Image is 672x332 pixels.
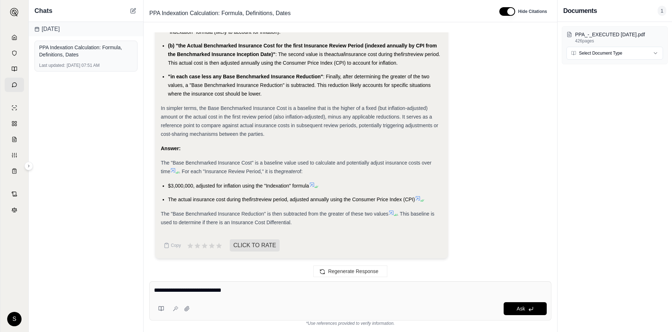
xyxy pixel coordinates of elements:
[168,74,323,79] span: "in each case less any Base Benchmarked Insurance Reduction"
[575,31,663,38] p: PPA_-_EXECUTED Jan 8 2014.pdf
[5,187,24,201] a: Contract Analysis
[401,51,409,57] span: first
[168,43,437,57] span: (b) "the Actual Benchmarked Insurance Cost for the first Insurance Review Period (indexed annuall...
[275,51,331,57] span: : The second value is the
[24,162,33,170] button: Expand sidebar
[171,243,181,248] span: Copy
[146,8,294,19] span: PPA Indexation Calculation: Formula, Definitions, Dates
[39,63,133,68] div: [DATE] 07:51 AM
[161,160,431,174] span: The "Base Benchmarked Insurance Cost" is a baseline value used to calculate and potentially adjus...
[39,44,133,58] div: PPA Indexation Calculation: Formula, Definitions, Dates
[129,6,137,15] button: New Chat
[281,169,297,174] em: greater
[168,74,431,97] span: : Finally, after determining the greater of the two values, a "Base Benchmarked Insurance Reducti...
[517,306,525,312] span: Ask
[5,203,24,217] a: Legal Search Engine
[161,105,438,137] span: In simpler terms, the Base Benchmarked Insurance Cost is a baseline that is the higher of a fixed...
[504,302,547,315] button: Ask
[5,46,24,60] a: Documents Vault
[5,116,24,131] a: Policy Comparisons
[161,146,181,151] strong: Answer:
[331,51,345,57] span: actual
[168,197,249,202] span: The actual insurance cost during the
[179,169,281,174] span: . For each "Insurance Review Period," it is the
[257,197,415,202] span: review period, adjusted annually using the Consumer Price Index (CPI)
[658,6,666,16] span: 1
[563,6,597,16] h3: Documents
[249,197,257,202] span: first
[518,9,547,14] span: Hide Citations
[39,63,65,68] span: Last updated:
[10,8,19,17] img: Expand sidebar
[7,5,22,19] button: Expand sidebar
[566,31,663,44] button: PPA_-_EXECUTED [DATE].pdf426pages
[345,51,401,57] span: insurance cost during the
[168,183,309,189] span: $3,000,000, adjusted for inflation using the "Indexation" formula
[313,266,387,277] button: Regenerate Response
[575,38,663,44] p: 426 pages
[168,51,440,66] span: review period. This actual cost is then adjusted annually using the Consumer Price Index (CPI) to...
[34,6,52,16] span: Chats
[5,78,24,92] a: Chat
[297,169,303,174] span: of:
[149,321,551,326] div: *Use references provided to verify information.
[161,238,184,253] button: Copy
[7,312,22,326] div: S
[5,148,24,162] a: Custom Report
[168,20,438,35] span: : The first value is $3,000,000, but this amount is adjusted over time based on an "indexation" f...
[146,8,491,19] div: Edit Title
[5,164,24,178] a: Coverage Table
[5,101,24,115] a: Single Policy
[328,268,378,274] span: Regenerate Response
[29,22,143,36] div: [DATE]
[5,132,24,147] a: Claim Coverage
[5,62,24,76] a: Prompt Library
[5,30,24,45] a: Home
[161,211,388,217] span: The "Base Benchmarked Insurance Reduction" is then subtracted from the greater of these two values
[161,211,434,225] span: . This baseline is used to determine if there is an Insurance Cost Differential.
[230,239,280,252] span: CLICK TO RATE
